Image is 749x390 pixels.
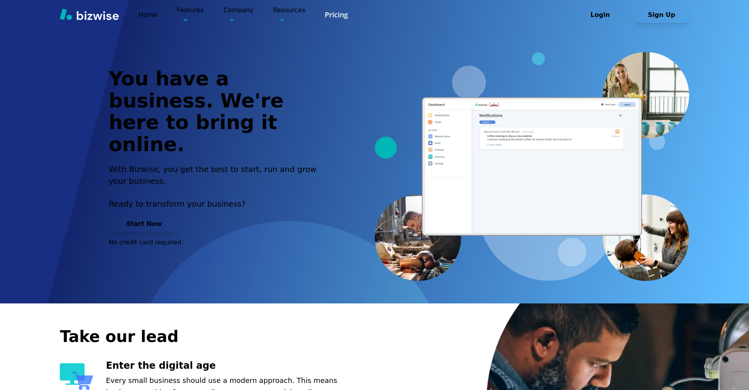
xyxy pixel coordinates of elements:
[177,6,204,24] p: Features
[634,11,689,18] a: Sign Up
[106,359,355,372] h3: Enter the digital age
[109,216,179,232] button: Start Now
[60,326,650,347] h2: Take our lead
[109,238,326,247] p: No credit card required.
[60,8,119,20] img: Bizwise Logo
[60,363,93,390] img: Enter the digital age Icon
[325,10,348,20] a: Pricing
[109,220,179,227] a: Start Now
[223,6,253,24] p: Company
[109,163,326,187] h2: With Bizwise, you get the best to start, run and grow your business.
[573,7,628,23] button: Login
[109,198,326,210] p: Ready to transform your business?
[634,7,689,23] button: Sign Up
[109,68,326,155] h1: You have a business. We're here to bring it online.
[138,11,157,18] a: Home
[273,6,305,24] p: Resources
[573,11,634,18] a: Login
